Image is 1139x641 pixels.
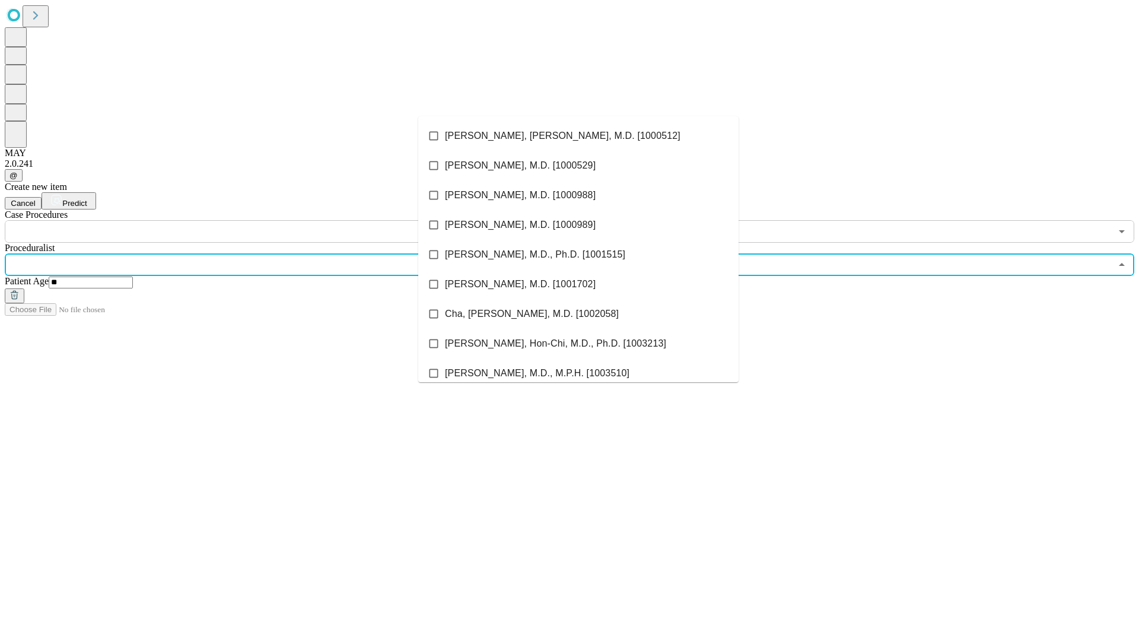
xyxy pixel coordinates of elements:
[11,199,36,208] span: Cancel
[62,199,87,208] span: Predict
[5,210,68,220] span: Scheduled Procedure
[9,171,18,180] span: @
[445,188,596,202] span: [PERSON_NAME], M.D. [1000988]
[5,276,49,286] span: Patient Age
[445,158,596,173] span: [PERSON_NAME], M.D. [1000529]
[5,169,23,182] button: @
[445,366,629,380] span: [PERSON_NAME], M.D., M.P.H. [1003510]
[5,197,42,210] button: Cancel
[445,218,596,232] span: [PERSON_NAME], M.D. [1000989]
[445,277,596,291] span: [PERSON_NAME], M.D. [1001702]
[5,243,55,253] span: Proceduralist
[5,158,1134,169] div: 2.0.241
[1113,223,1130,240] button: Open
[445,247,625,262] span: [PERSON_NAME], M.D., Ph.D. [1001515]
[445,337,666,351] span: [PERSON_NAME], Hon-Chi, M.D., Ph.D. [1003213]
[5,182,67,192] span: Create new item
[42,192,96,210] button: Predict
[1113,256,1130,273] button: Close
[5,148,1134,158] div: MAY
[445,129,680,143] span: [PERSON_NAME], [PERSON_NAME], M.D. [1000512]
[445,307,619,321] span: Cha, [PERSON_NAME], M.D. [1002058]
